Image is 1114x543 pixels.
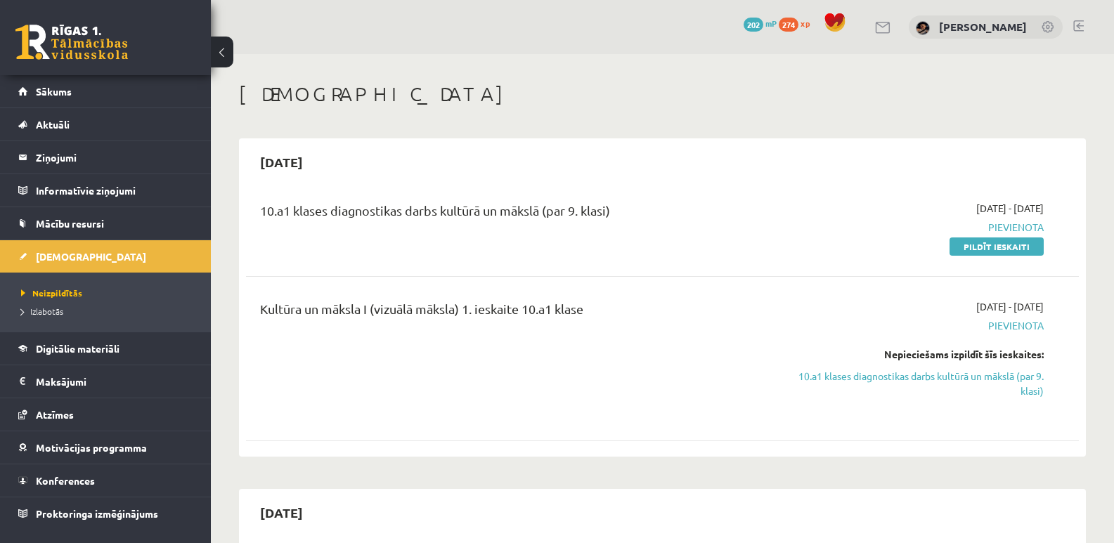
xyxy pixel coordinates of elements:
legend: Maksājumi [36,365,193,398]
span: mP [765,18,777,29]
a: Aktuāli [18,108,193,140]
span: [DATE] - [DATE] [976,299,1044,314]
span: [DEMOGRAPHIC_DATA] [36,250,146,263]
a: Digitālie materiāli [18,332,193,365]
h2: [DATE] [246,145,317,178]
span: Neizpildītās [21,287,82,299]
span: Sākums [36,85,72,98]
a: Izlabotās [21,305,197,318]
h2: [DATE] [246,496,317,529]
span: [DATE] - [DATE] [976,201,1044,216]
span: Konferences [36,474,95,487]
a: Atzīmes [18,398,193,431]
span: Mācību resursi [36,217,104,230]
a: 274 xp [779,18,817,29]
a: [DEMOGRAPHIC_DATA] [18,240,193,273]
img: Daila Kronberga [916,21,930,35]
div: Nepieciešams izpildīt šīs ieskaites: [796,347,1044,362]
a: Sākums [18,75,193,107]
a: Mācību resursi [18,207,193,240]
legend: Ziņojumi [36,141,193,174]
a: Neizpildītās [21,287,197,299]
span: Pievienota [796,318,1044,333]
a: Pildīt ieskaiti [950,237,1044,256]
a: Rīgas 1. Tālmācības vidusskola [15,25,128,60]
span: Proktoringa izmēģinājums [36,507,158,520]
a: Ziņojumi [18,141,193,174]
a: Konferences [18,464,193,497]
span: Atzīmes [36,408,74,421]
span: 202 [744,18,763,32]
a: Motivācijas programma [18,431,193,464]
a: 202 mP [744,18,777,29]
div: 10.a1 klases diagnostikas darbs kultūrā un mākslā (par 9. klasi) [260,201,775,227]
span: Digitālie materiāli [36,342,119,355]
span: Pievienota [796,220,1044,235]
span: Izlabotās [21,306,63,317]
span: xp [801,18,810,29]
a: Maksājumi [18,365,193,398]
a: Proktoringa izmēģinājums [18,497,193,530]
span: Motivācijas programma [36,441,147,454]
a: Informatīvie ziņojumi [18,174,193,207]
span: Aktuāli [36,118,70,131]
span: 274 [779,18,798,32]
a: 10.a1 klases diagnostikas darbs kultūrā un mākslā (par 9. klasi) [796,369,1044,398]
legend: Informatīvie ziņojumi [36,174,193,207]
div: Kultūra un māksla I (vizuālā māksla) 1. ieskaite 10.a1 klase [260,299,775,325]
a: [PERSON_NAME] [939,20,1027,34]
h1: [DEMOGRAPHIC_DATA] [239,82,1086,106]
